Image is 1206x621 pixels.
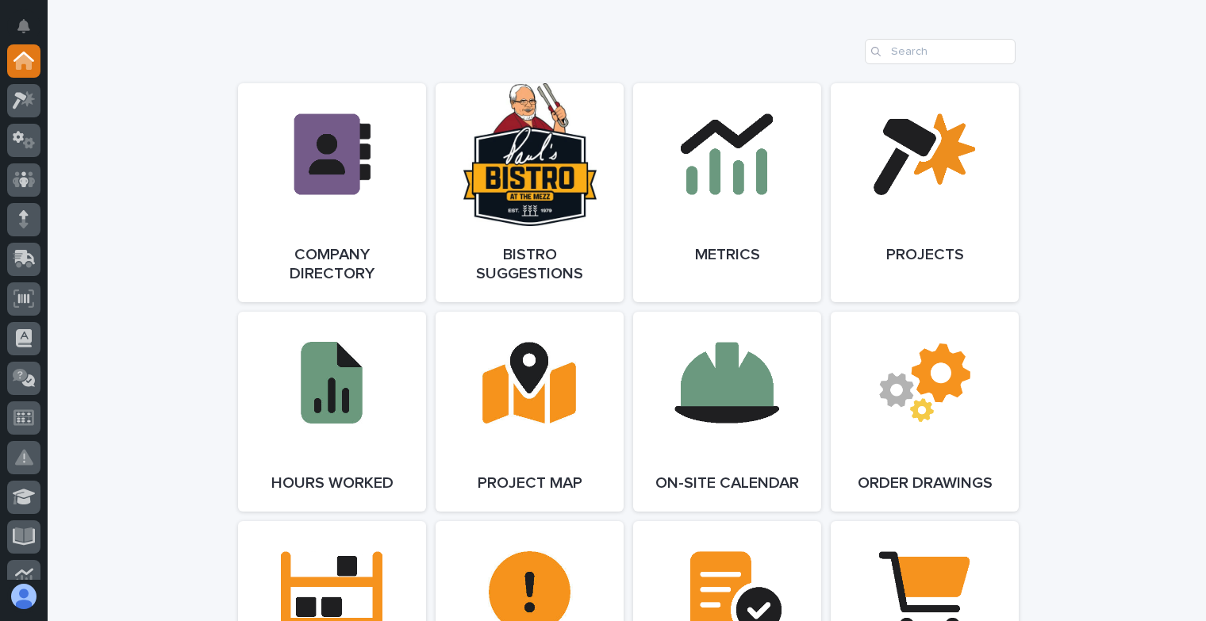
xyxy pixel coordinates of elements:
[831,83,1019,302] a: Projects
[633,83,821,302] a: Metrics
[865,39,1016,64] input: Search
[633,312,821,512] a: On-Site Calendar
[238,312,426,512] a: Hours Worked
[7,580,40,613] button: users-avatar
[831,312,1019,512] a: Order Drawings
[238,83,426,302] a: Company Directory
[20,19,40,44] div: Notifications
[7,10,40,43] button: Notifications
[436,312,624,512] a: Project Map
[436,83,624,302] a: Bistro Suggestions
